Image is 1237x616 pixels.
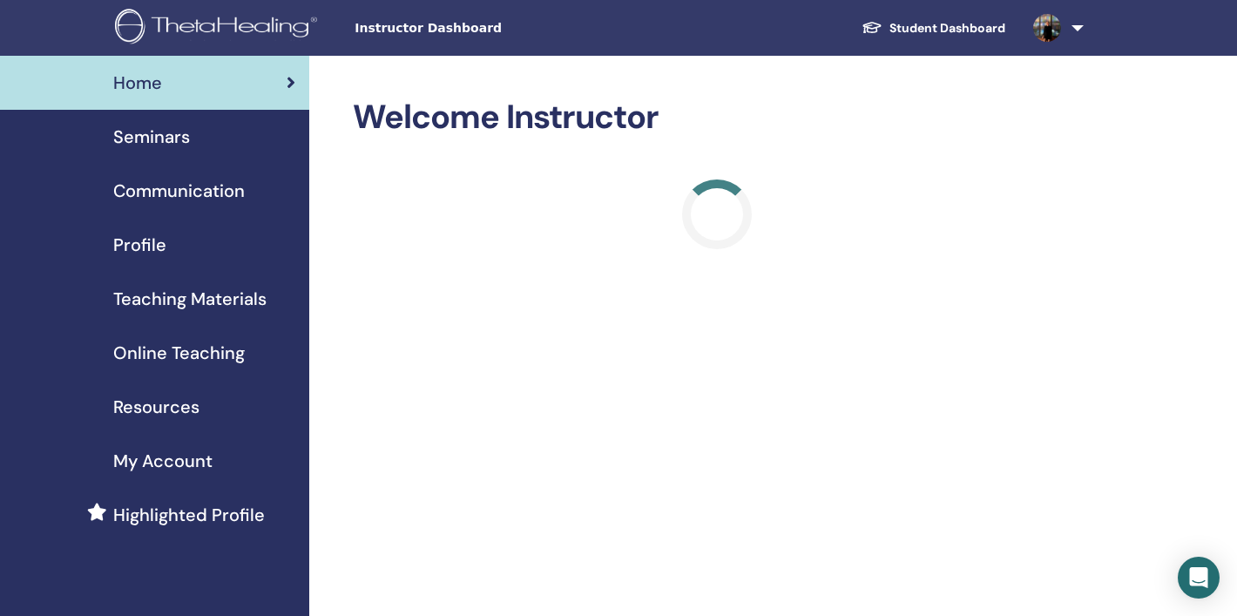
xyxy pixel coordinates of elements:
span: Instructor Dashboard [355,19,616,37]
img: logo.png [115,9,323,48]
img: graduation-cap-white.svg [862,20,882,35]
h2: Welcome Instructor [353,98,1080,138]
span: Highlighted Profile [113,502,265,528]
span: Seminars [113,124,190,150]
span: Home [113,70,162,96]
img: default.jpg [1033,14,1061,42]
div: Open Intercom Messenger [1178,557,1220,599]
span: Online Teaching [113,340,245,366]
a: Student Dashboard [848,12,1019,44]
span: Teaching Materials [113,286,267,312]
span: Communication [113,178,245,204]
span: Profile [113,232,166,258]
span: My Account [113,448,213,474]
span: Resources [113,394,199,420]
